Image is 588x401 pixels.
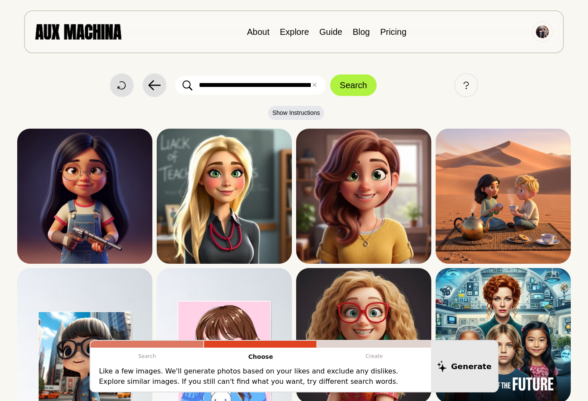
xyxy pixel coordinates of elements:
p: Search [90,348,204,365]
p: Like a few images. We'll generate photos based on your likes and exclude any dislikes. Explore si... [99,366,422,387]
button: ✕ [312,80,317,90]
a: Explore [280,27,309,37]
p: Create [317,348,431,365]
a: Blog [353,27,370,37]
a: Pricing [380,27,406,37]
img: AUX MACHINA [35,24,121,39]
button: Show Instructions [268,106,325,120]
button: Search [330,74,376,96]
img: Avatar [536,25,549,38]
a: Guide [319,27,342,37]
p: Choose [204,348,318,366]
img: Search result [17,129,152,264]
img: Search result [436,129,571,264]
button: Back [142,73,167,97]
a: About [247,27,269,37]
button: Generate [431,341,498,392]
button: Help [454,73,478,97]
img: Search result [296,129,431,264]
img: Search result [157,129,292,264]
